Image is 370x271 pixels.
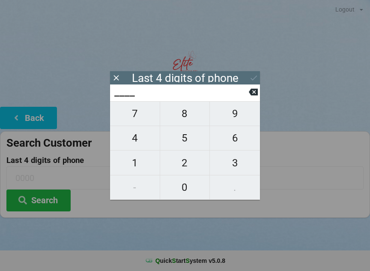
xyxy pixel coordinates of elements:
button: 8 [160,101,210,126]
button: 5 [160,126,210,151]
span: 5 [160,129,210,147]
button: 1 [110,151,160,175]
button: 6 [210,126,260,151]
div: Last 4 digits of phone [132,74,239,82]
span: 4 [110,129,160,147]
span: 3 [210,154,260,172]
button: 3 [210,151,260,175]
span: 9 [210,105,260,123]
button: 9 [210,101,260,126]
span: 1 [110,154,160,172]
span: 2 [160,154,210,172]
span: 0 [160,178,210,196]
button: 2 [160,151,210,175]
span: 6 [210,129,260,147]
button: 0 [160,175,210,200]
span: 7 [110,105,160,123]
button: 4 [110,126,160,151]
button: 7 [110,101,160,126]
span: 8 [160,105,210,123]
